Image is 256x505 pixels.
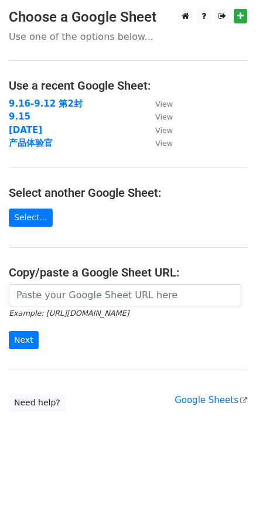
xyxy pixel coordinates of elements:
p: Use one of the options below... [9,30,247,43]
h4: Use a recent Google Sheet: [9,79,247,93]
a: 产品体验官 [9,138,53,148]
h4: Select another Google Sheet: [9,186,247,200]
a: [DATE] [9,125,42,135]
a: Select... [9,209,53,227]
input: Paste your Google Sheet URL here [9,284,241,306]
iframe: Chat Widget [197,449,256,505]
a: View [144,98,173,109]
small: View [155,126,173,135]
input: Next [9,331,39,349]
a: 9.16-9.12 第2封 [9,98,83,109]
small: View [155,139,173,148]
a: View [144,138,173,148]
a: View [144,111,173,122]
small: View [155,112,173,121]
small: View [155,100,173,108]
small: Example: [URL][DOMAIN_NAME] [9,309,129,318]
h3: Choose a Google Sheet [9,9,247,26]
a: Need help? [9,394,66,412]
a: View [144,125,173,135]
a: 9.15 [9,111,30,122]
a: Google Sheets [175,395,247,405]
h4: Copy/paste a Google Sheet URL: [9,265,247,279]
